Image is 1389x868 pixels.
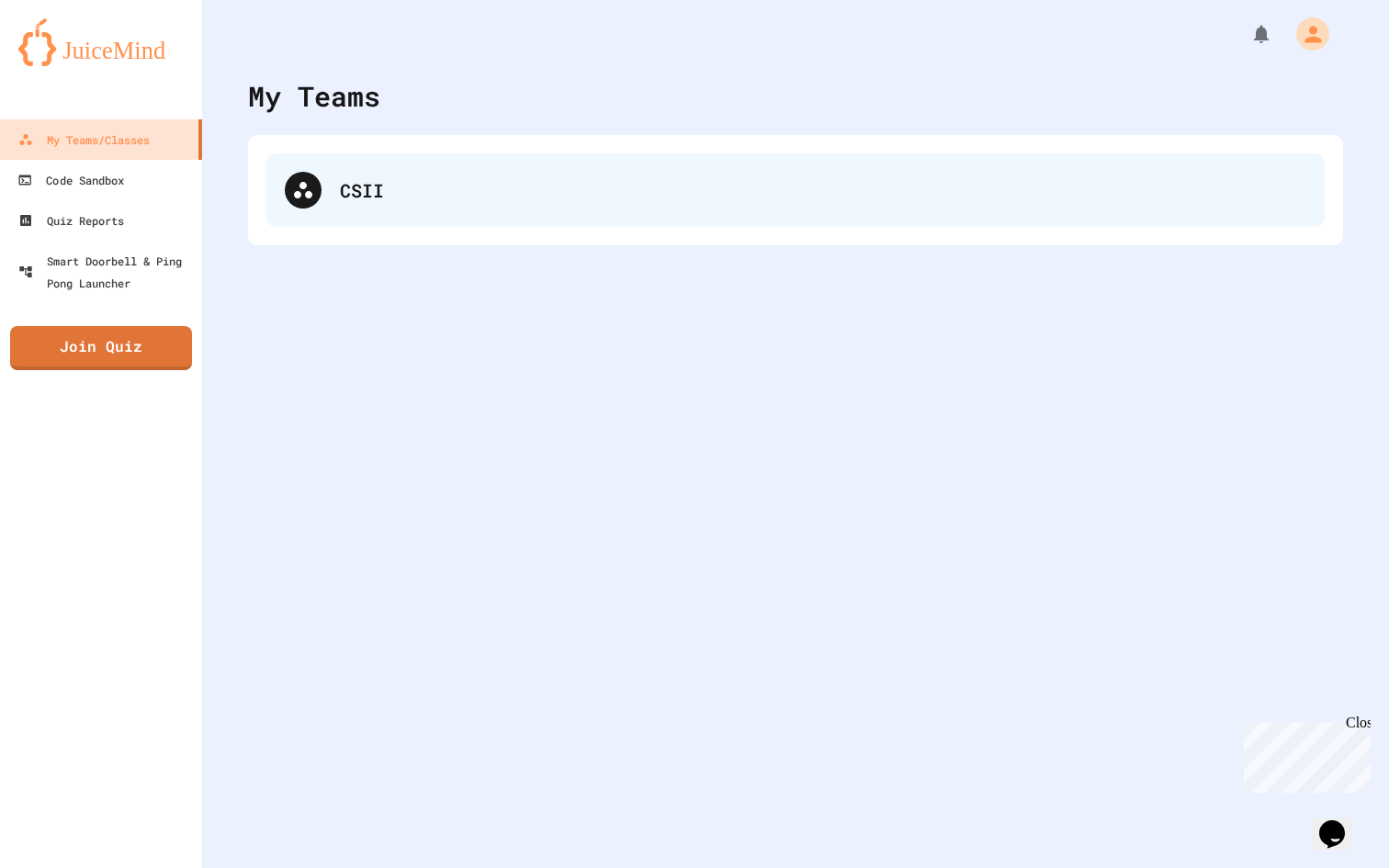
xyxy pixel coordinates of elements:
iframe: chat widget [1312,795,1371,850]
div: Quiz Reports [18,209,124,231]
a: Join Quiz [10,326,192,370]
div: CSII [266,153,1325,227]
div: Chat with us now!Close [7,7,127,117]
div: My Teams/Classes [18,129,150,151]
img: logo-orange.svg [18,18,184,66]
div: My Account [1277,13,1334,55]
iframe: chat widget [1237,715,1371,793]
div: My Notifications [1216,18,1277,50]
div: Code Sandbox [17,169,124,191]
div: Smart Doorbell & Ping Pong Launcher [18,250,195,294]
div: My Teams [248,75,380,117]
div: CSII [340,176,1306,204]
